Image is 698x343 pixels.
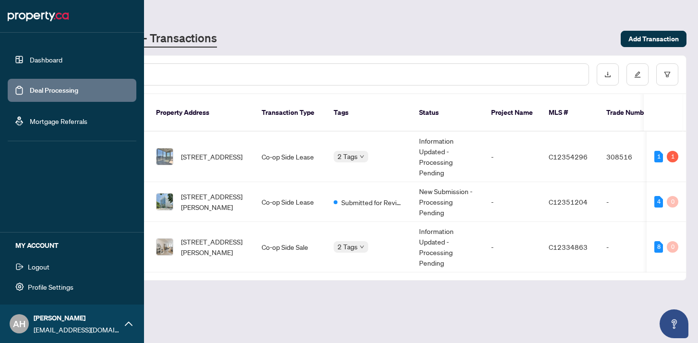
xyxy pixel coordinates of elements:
img: thumbnail-img [156,148,173,165]
span: down [360,154,364,159]
a: Deal Processing [30,86,78,95]
span: Add Transaction [628,31,679,47]
th: MLS # [541,94,599,132]
span: filter [664,71,671,78]
div: 0 [667,241,678,253]
td: - [483,182,541,222]
td: Information Updated - Processing Pending [411,222,483,272]
button: Logout [8,258,136,275]
td: - [483,132,541,182]
td: 308516 [599,132,666,182]
button: download [597,63,619,86]
h5: MY ACCOUNT [15,240,136,251]
span: C12351204 [549,197,588,206]
button: edit [626,63,649,86]
span: [EMAIL_ADDRESS][DOMAIN_NAME] [34,324,120,335]
img: thumbnail-img [156,239,173,255]
span: AH [13,317,25,331]
span: [STREET_ADDRESS] [181,151,242,162]
a: Dashboard [30,55,62,64]
span: [STREET_ADDRESS][PERSON_NAME] [181,191,246,212]
th: Trade Number [599,94,666,132]
td: - [599,182,666,222]
div: 1 [667,151,678,162]
div: 1 [654,151,663,162]
button: Open asap [660,309,688,338]
button: filter [656,63,678,86]
span: download [604,71,611,78]
td: - [599,222,666,272]
span: [PERSON_NAME] [34,313,120,323]
span: [STREET_ADDRESS][PERSON_NAME] [181,236,246,257]
span: Logout [28,259,49,274]
td: New Submission - Processing Pending [411,182,483,222]
img: thumbnail-img [156,194,173,210]
span: edit [634,71,641,78]
span: 2 Tags [337,151,358,162]
td: Co-op Side Lease [254,182,326,222]
span: C12354296 [549,152,588,161]
button: Add Transaction [621,31,686,47]
div: 8 [654,241,663,253]
td: - [483,222,541,272]
td: Co-op Side Lease [254,132,326,182]
th: Project Name [483,94,541,132]
span: down [360,245,364,249]
td: Co-op Side Sale [254,222,326,272]
span: Submitted for Review [341,197,404,208]
th: Status [411,94,483,132]
a: Mortgage Referrals [30,117,87,125]
td: Information Updated - Processing Pending [411,132,483,182]
th: Property Address [148,94,254,132]
span: C12334863 [549,243,588,251]
span: 2 Tags [337,241,358,252]
button: Profile Settings [8,279,136,295]
th: Tags [326,94,411,132]
div: 4 [654,196,663,208]
img: logo [8,9,69,24]
span: Profile Settings [28,279,73,294]
th: Transaction Type [254,94,326,132]
div: 0 [667,196,678,208]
